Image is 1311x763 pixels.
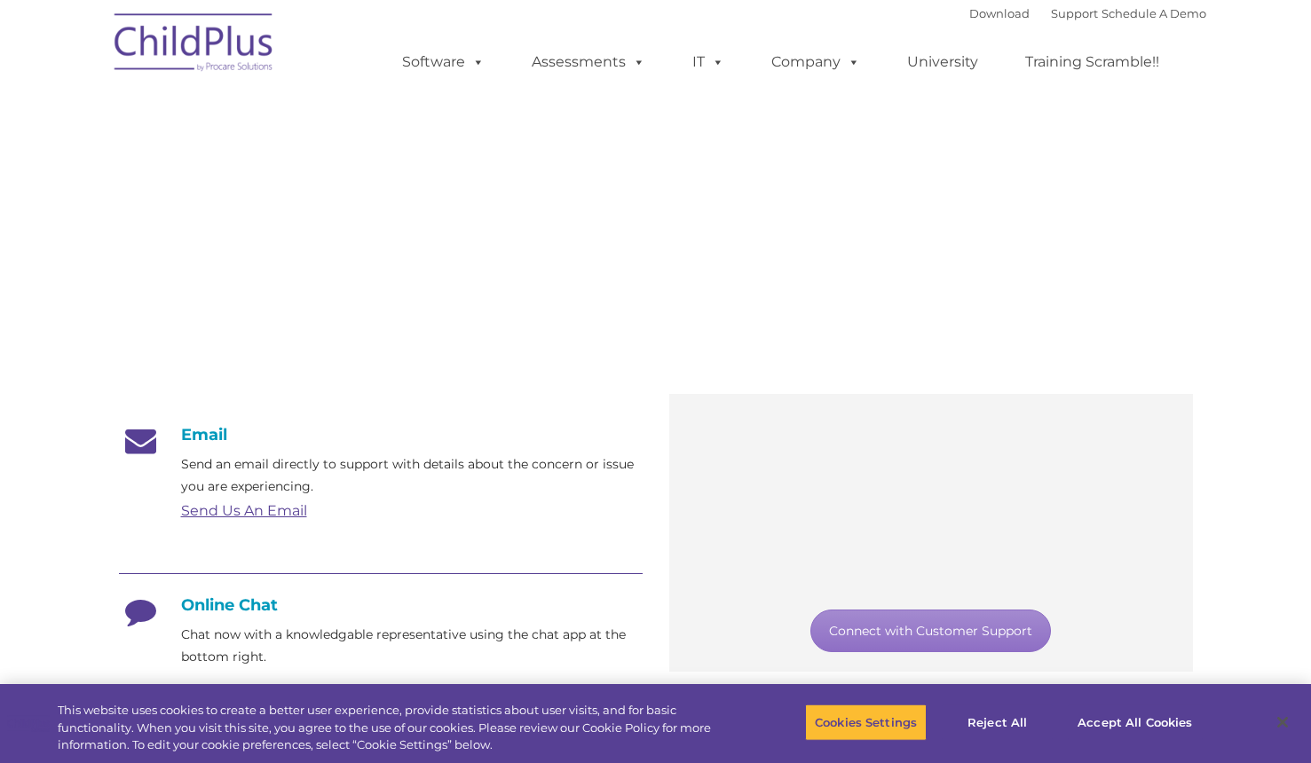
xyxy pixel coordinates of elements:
[805,704,927,741] button: Cookies Settings
[181,624,643,668] p: Chat now with a knowledgable representative using the chat app at the bottom right.
[119,425,643,444] h4: Email
[810,610,1051,652] a: Connect with Customer Support
[106,1,283,90] img: ChildPlus by Procare Solutions
[1007,44,1177,80] a: Training Scramble!!
[675,44,742,80] a: IT
[384,44,502,80] a: Software
[1051,6,1098,20] a: Support
[514,44,663,80] a: Assessments
[1102,6,1206,20] a: Schedule A Demo
[969,6,1206,20] font: |
[119,595,643,615] h4: Online Chat
[1068,704,1202,741] button: Accept All Cookies
[942,704,1053,741] button: Reject All
[1263,703,1302,742] button: Close
[754,44,878,80] a: Company
[181,502,307,519] a: Send Us An Email
[181,453,643,498] p: Send an email directly to support with details about the concern or issue you are experiencing.
[889,44,996,80] a: University
[969,6,1030,20] a: Download
[58,702,721,754] div: This website uses cookies to create a better user experience, provide statistics about user visit...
